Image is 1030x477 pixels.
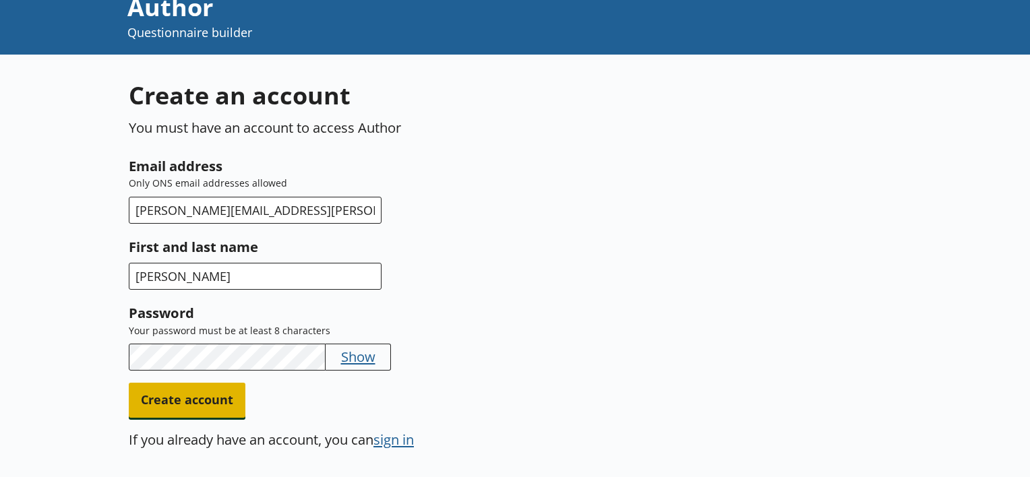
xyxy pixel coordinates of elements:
[129,79,634,112] h1: Create an account
[373,430,414,449] button: sign in
[129,430,373,449] p: If you already have an account, you can
[127,24,690,41] p: Questionnaire builder
[129,383,245,417] button: Create account
[129,324,634,338] p: Your password must be at least 8 characters
[129,236,634,257] label: First and last name
[129,118,634,137] p: You must have an account to access Author
[129,177,634,190] p: Only ONS email addresses allowed
[129,155,634,177] label: Email address
[341,347,375,366] button: Show
[129,302,634,323] label: Password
